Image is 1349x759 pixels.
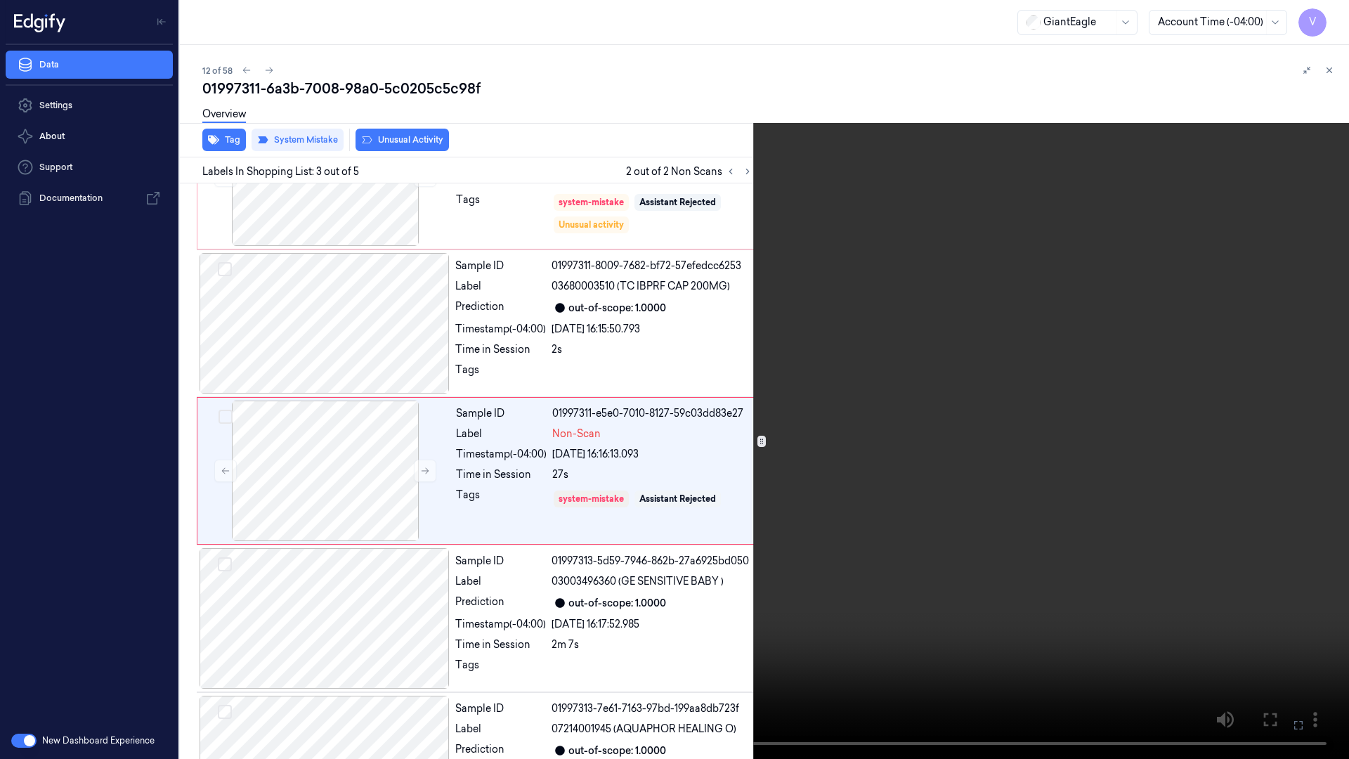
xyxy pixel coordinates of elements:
[552,279,730,294] span: 03680003510 (TC IBPRF CAP 200MG)
[455,342,546,357] div: Time in Session
[202,164,359,179] span: Labels In Shopping List: 3 out of 5
[455,259,546,273] div: Sample ID
[552,574,724,589] span: 03003496360 (GE SENSITIVE BABY )
[202,107,246,123] a: Overview
[552,342,753,357] div: 2s
[6,122,173,150] button: About
[455,574,546,589] div: Label
[252,129,344,151] button: System Mistake
[456,447,547,462] div: Timestamp (-04:00)
[552,554,753,569] div: 01997313-5d59-7946-862b-27a6925bd050
[455,279,546,294] div: Label
[568,301,666,316] div: out-of-scope: 1.0000
[455,701,546,716] div: Sample ID
[218,557,232,571] button: Select row
[455,322,546,337] div: Timestamp (-04:00)
[6,153,173,181] a: Support
[559,196,624,209] div: system-mistake
[455,617,546,632] div: Timestamp (-04:00)
[552,322,753,337] div: [DATE] 16:15:50.793
[455,595,546,611] div: Prediction
[6,51,173,79] a: Data
[456,406,547,421] div: Sample ID
[639,493,716,505] div: Assistant Rejected
[568,596,666,611] div: out-of-scope: 1.0000
[455,554,546,569] div: Sample ID
[6,91,173,119] a: Settings
[455,658,546,680] div: Tags
[552,701,753,716] div: 01997313-7e61-7163-97bd-199aa8db723f
[552,447,752,462] div: [DATE] 16:16:13.093
[552,427,601,441] span: Non-Scan
[202,79,1338,98] div: 01997311-6a3b-7008-98a0-5c0205c5c98f
[559,219,624,231] div: Unusual activity
[552,637,753,652] div: 2m 7s
[455,742,546,759] div: Prediction
[552,722,736,737] span: 07214001945 (AQUAPHOR HEALING O)
[456,427,547,441] div: Label
[639,196,716,209] div: Assistant Rejected
[456,467,547,482] div: Time in Session
[455,299,546,316] div: Prediction
[626,163,756,180] span: 2 out of 2 Non Scans
[1298,8,1327,37] button: V
[455,722,546,737] div: Label
[202,65,233,77] span: 12 of 58
[568,744,666,758] div: out-of-scope: 1.0000
[552,617,753,632] div: [DATE] 16:17:52.985
[552,406,752,421] div: 01997311-e5e0-7010-8127-59c03dd83e27
[6,184,173,212] a: Documentation
[552,467,752,482] div: 27s
[356,129,449,151] button: Unusual Activity
[150,11,173,33] button: Toggle Navigation
[218,705,232,719] button: Select row
[456,193,547,235] div: Tags
[559,493,624,505] div: system-mistake
[455,637,546,652] div: Time in Session
[552,259,753,273] div: 01997311-8009-7682-bf72-57efedcc6253
[456,488,547,510] div: Tags
[202,129,246,151] button: Tag
[219,410,233,424] button: Select row
[455,363,546,385] div: Tags
[218,262,232,276] button: Select row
